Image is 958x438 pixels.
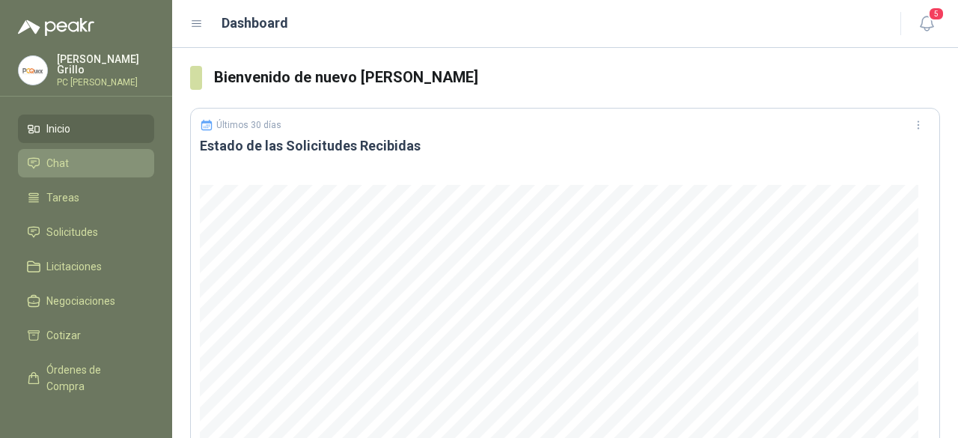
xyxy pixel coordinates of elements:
[18,356,154,401] a: Órdenes de Compra
[57,78,154,87] p: PC [PERSON_NAME]
[46,293,115,309] span: Negociaciones
[216,120,281,130] p: Últimos 30 días
[46,327,81,344] span: Cotizar
[46,258,102,275] span: Licitaciones
[46,121,70,137] span: Inicio
[928,7,945,21] span: 5
[18,115,154,143] a: Inicio
[46,224,98,240] span: Solicitudes
[46,362,140,395] span: Órdenes de Compra
[46,189,79,206] span: Tareas
[18,149,154,177] a: Chat
[57,54,154,75] p: [PERSON_NAME] Grillo
[18,287,154,315] a: Negociaciones
[18,183,154,212] a: Tareas
[18,18,94,36] img: Logo peakr
[913,10,940,37] button: 5
[200,137,930,155] h3: Estado de las Solicitudes Recibidas
[19,56,47,85] img: Company Logo
[214,66,941,89] h3: Bienvenido de nuevo [PERSON_NAME]
[18,252,154,281] a: Licitaciones
[18,321,154,350] a: Cotizar
[46,155,69,171] span: Chat
[18,218,154,246] a: Solicitudes
[222,13,288,34] h1: Dashboard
